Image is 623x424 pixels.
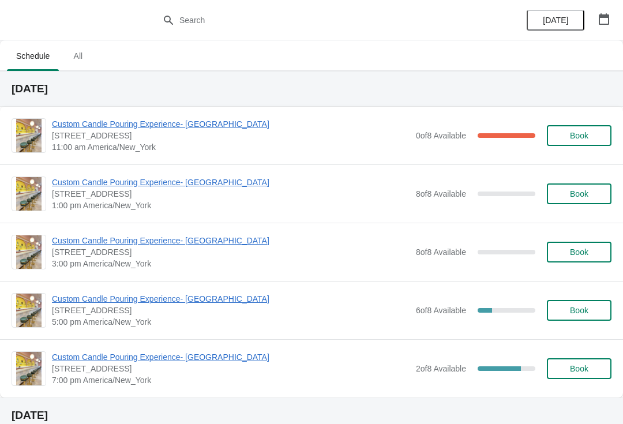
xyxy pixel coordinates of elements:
span: All [63,46,92,66]
button: Book [547,125,611,146]
span: 1:00 pm America/New_York [52,200,410,211]
span: Book [570,306,588,315]
span: Custom Candle Pouring Experience- [GEOGRAPHIC_DATA] [52,351,410,363]
span: [STREET_ADDRESS] [52,130,410,141]
span: Custom Candle Pouring Experience- [GEOGRAPHIC_DATA] [52,118,410,130]
span: [STREET_ADDRESS] [52,246,410,258]
input: Search [179,10,467,31]
button: Book [547,358,611,379]
span: 3:00 pm America/New_York [52,258,410,269]
span: 6 of 8 Available [416,306,466,315]
img: Custom Candle Pouring Experience- Delray Beach | 415 East Atlantic Avenue, Delray Beach, FL, USA ... [16,119,42,152]
span: 2 of 8 Available [416,364,466,373]
span: 5:00 pm America/New_York [52,316,410,328]
img: Custom Candle Pouring Experience- Delray Beach | 415 East Atlantic Avenue, Delray Beach, FL, USA ... [16,294,42,327]
img: Custom Candle Pouring Experience- Delray Beach | 415 East Atlantic Avenue, Delray Beach, FL, USA ... [16,177,42,211]
span: [STREET_ADDRESS] [52,363,410,374]
button: Book [547,242,611,262]
button: Book [547,300,611,321]
span: [STREET_ADDRESS] [52,188,410,200]
img: Custom Candle Pouring Experience- Delray Beach | 415 East Atlantic Avenue, Delray Beach, FL, USA ... [16,235,42,269]
h2: [DATE] [12,410,611,421]
img: Custom Candle Pouring Experience- Delray Beach | 415 East Atlantic Avenue, Delray Beach, FL, USA ... [16,352,42,385]
span: 0 of 8 Available [416,131,466,140]
span: 11:00 am America/New_York [52,141,410,153]
button: [DATE] [527,10,584,31]
span: Custom Candle Pouring Experience- [GEOGRAPHIC_DATA] [52,235,410,246]
span: 8 of 8 Available [416,189,466,198]
span: Book [570,247,588,257]
span: Schedule [7,46,59,66]
button: Book [547,183,611,204]
span: 7:00 pm America/New_York [52,374,410,386]
span: Book [570,131,588,140]
h2: [DATE] [12,83,611,95]
span: Book [570,364,588,373]
span: 8 of 8 Available [416,247,466,257]
span: [DATE] [543,16,568,25]
span: Custom Candle Pouring Experience- [GEOGRAPHIC_DATA] [52,177,410,188]
span: Book [570,189,588,198]
span: Custom Candle Pouring Experience- [GEOGRAPHIC_DATA] [52,293,410,305]
span: [STREET_ADDRESS] [52,305,410,316]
